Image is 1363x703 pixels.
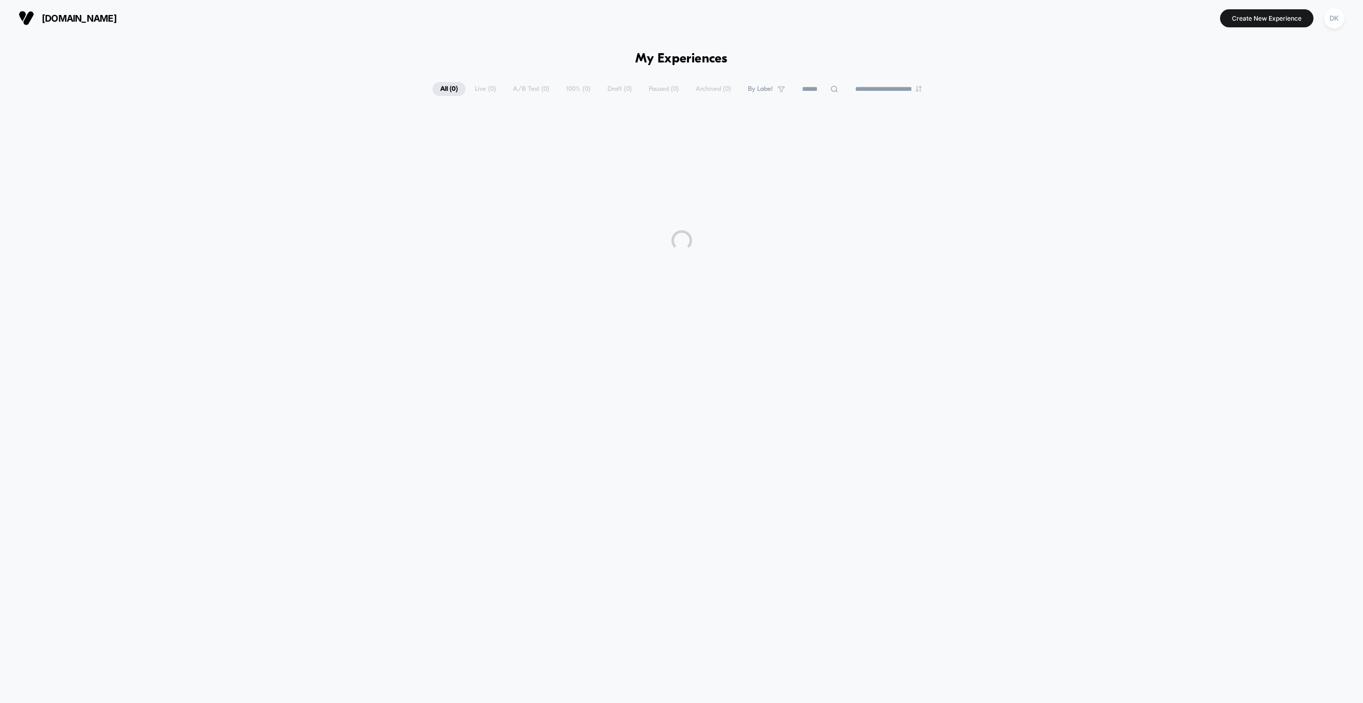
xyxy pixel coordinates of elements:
button: Create New Experience [1220,9,1313,27]
h1: My Experiences [635,52,728,67]
span: [DOMAIN_NAME] [42,13,117,24]
span: All ( 0 ) [432,82,466,96]
button: [DOMAIN_NAME] [15,10,120,26]
div: DK [1324,8,1344,28]
img: Visually logo [19,10,34,26]
button: DK [1321,8,1348,29]
span: By Label [748,85,773,93]
img: end [916,86,922,92]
